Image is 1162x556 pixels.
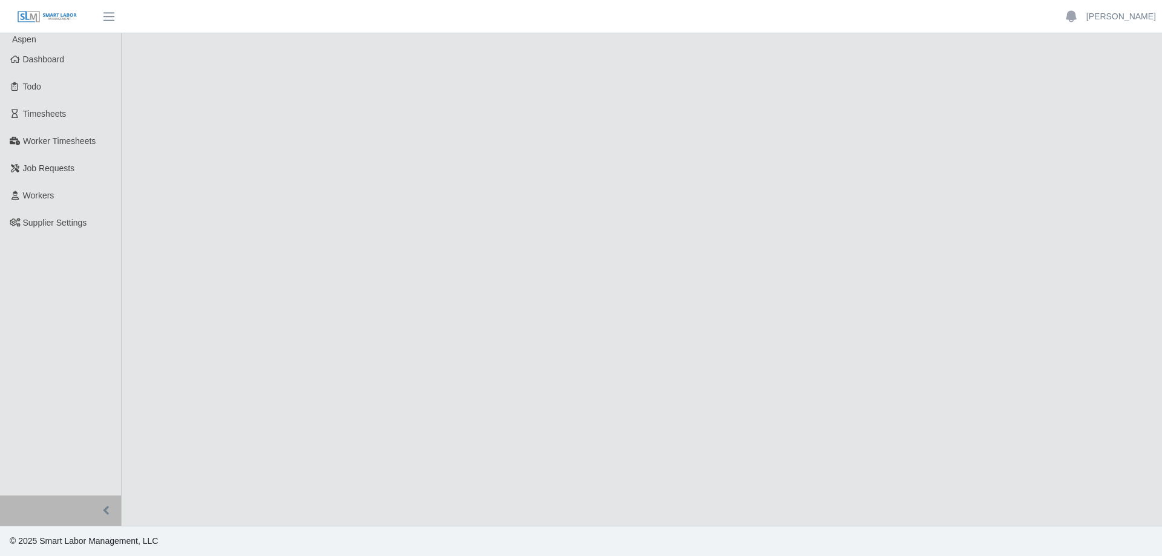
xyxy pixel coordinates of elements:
span: Aspen [12,34,36,44]
span: Dashboard [23,54,65,64]
span: Supplier Settings [23,218,87,227]
span: Job Requests [23,163,75,173]
span: Timesheets [23,109,67,119]
img: SLM Logo [17,10,77,24]
span: Worker Timesheets [23,136,96,146]
span: Todo [23,82,41,91]
a: [PERSON_NAME] [1086,10,1156,23]
span: © 2025 Smart Labor Management, LLC [10,536,158,546]
span: Workers [23,191,54,200]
